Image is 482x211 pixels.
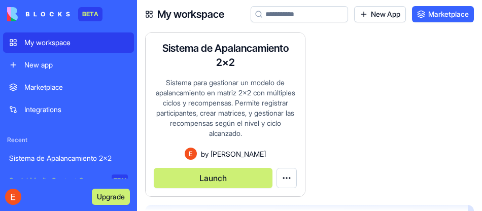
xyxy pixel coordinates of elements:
h4: Sistema de Apalancamiento 2x2 [154,41,297,69]
img: ACg8ocJsZ5xZHxUy_9QQ2lzFYK42ib_tRcfOw8_nzJkcXAL9HkQ84A=s96-c [5,189,21,205]
a: My workspace [3,32,134,53]
a: Marketplace [3,77,134,97]
div: Marketplace [24,82,128,92]
a: Upgrade [92,191,130,201]
div: Sistema de Apalancamiento 2x2 [9,153,128,163]
a: Sistema de Apalancamiento 2x2 [3,148,134,168]
img: Avatar [185,148,197,160]
div: Integrations [24,104,128,115]
span: by [201,149,209,159]
a: Sistema de Apalancamiento 2x2Sistema para gestionar un modelo de apalancamiento en matriz 2x2 con... [145,32,305,197]
span: Recent [3,136,134,144]
button: Upgrade [92,189,130,205]
a: Integrations [3,99,134,120]
a: New App [354,6,406,22]
button: Launch [154,168,272,188]
div: New app [24,60,128,70]
div: TRY [112,174,128,187]
div: Social Media Content Generator [9,175,105,186]
div: My workspace [24,38,128,48]
h4: My workspace [157,7,224,21]
a: New app [3,55,134,75]
div: BETA [78,7,102,21]
a: Marketplace [412,6,474,22]
img: logo [7,7,70,21]
span: [PERSON_NAME] [211,149,266,159]
a: BETA [7,7,102,21]
a: Social Media Content GeneratorTRY [3,170,134,191]
div: Sistema para gestionar un modelo de apalancamiento en matriz 2x2 con múltiples ciclos y recompens... [154,78,297,148]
